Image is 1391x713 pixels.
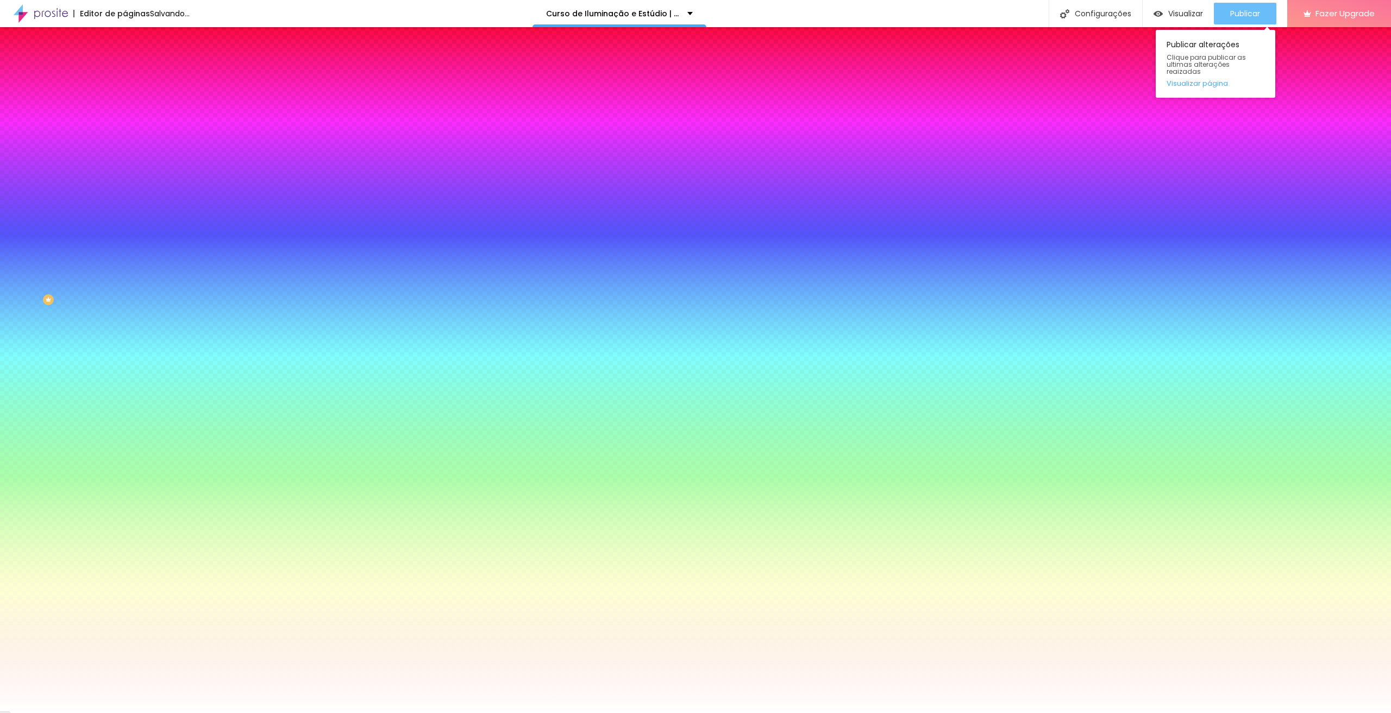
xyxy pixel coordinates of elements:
div: Editor de páginas [73,10,150,17]
div: Salvando... [150,10,190,17]
p: Curso de Iluminação e Estúdio | Aprenda tudo sobre Flash | Contagem BH [546,10,679,17]
span: Fazer Upgrade [1315,9,1375,18]
div: Publicar alterações [1156,30,1275,98]
button: Publicar [1214,3,1276,24]
span: Publicar [1230,9,1260,18]
a: Visualizar página [1167,80,1264,87]
button: Visualizar [1143,3,1214,24]
img: view-1.svg [1154,9,1163,18]
span: Visualizar [1168,9,1203,18]
img: Icone [1060,9,1069,18]
span: Clique para publicar as ultimas alterações reaizadas [1167,54,1264,75]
